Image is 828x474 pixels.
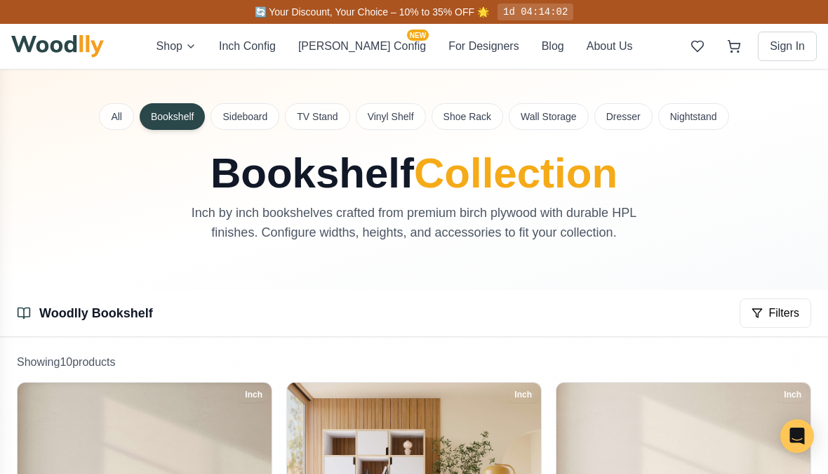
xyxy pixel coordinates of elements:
[140,103,205,130] button: Bookshelf
[100,152,728,195] h1: Bookshelf
[594,103,653,130] button: Dresser
[156,38,196,55] button: Shop
[658,103,729,130] button: Nightstand
[255,6,489,18] span: 🔄 Your Discount, Your Choice – 10% to 35% OFF 🌟
[39,306,153,320] a: Woodlly Bookshelf
[414,150,617,197] span: Collection
[11,35,104,58] img: Woodlly
[219,38,276,55] button: Inch Config
[99,103,134,130] button: All
[758,32,817,61] button: Sign In
[740,298,811,328] button: Filters
[211,103,279,130] button: Sideboard
[407,29,429,41] span: NEW
[509,103,589,130] button: Wall Storage
[768,305,799,322] span: Filters
[17,354,811,371] p: Showing 10 product s
[498,4,573,20] div: 1d 04:14:02
[448,38,519,55] button: For Designers
[780,419,814,453] div: Open Intercom Messenger
[508,387,538,402] div: Inch
[777,387,808,402] div: Inch
[178,203,650,242] p: Inch by inch bookshelves crafted from premium birch plywood with durable HPL finishes. Configure ...
[432,103,503,130] button: Shoe Rack
[239,387,269,402] div: Inch
[298,38,426,55] button: [PERSON_NAME] ConfigNEW
[542,38,564,55] button: Blog
[356,103,426,130] button: Vinyl Shelf
[285,103,349,130] button: TV Stand
[587,38,633,55] button: About Us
